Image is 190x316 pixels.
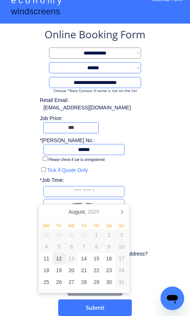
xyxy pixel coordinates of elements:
[40,224,53,228] div: Mo
[53,241,65,253] div: 5
[65,229,78,241] div: 30
[103,264,115,276] div: 23
[58,299,132,316] button: Submit
[90,224,103,228] div: Fr
[40,229,53,241] div: 28
[65,241,78,253] div: 6
[90,264,103,276] div: 22
[103,229,115,241] div: 2
[103,276,115,288] div: 30
[78,264,90,276] div: 21
[40,264,53,276] div: 18
[90,253,103,264] div: 15
[65,264,78,276] div: 20
[103,224,115,228] div: Sa
[78,241,90,253] div: 7
[78,276,90,288] div: 28
[115,229,128,241] div: 3
[115,264,128,276] div: 24
[103,253,115,264] div: 16
[103,241,115,253] div: 9
[53,229,65,241] div: 29
[78,253,90,264] div: 14
[66,206,102,218] div: August,
[53,224,65,228] div: Tu
[115,276,128,288] div: 31
[65,276,78,288] div: 27
[53,253,65,264] div: 12
[49,88,141,93] div: Choose *New Contact if name is not on the list
[90,229,103,241] div: 1
[53,264,65,276] div: 19
[40,115,158,122] div: Job Price:
[40,177,68,184] div: *Job Time:
[53,276,65,288] div: 26
[45,27,145,44] div: Online Booking Form
[43,104,131,112] div: [EMAIL_ADDRESS][DOMAIN_NAME]
[90,241,103,253] div: 8
[47,167,88,173] label: Tick if Quote Only
[65,253,78,264] div: 13
[161,287,184,310] iframe: Button to launch messaging window
[115,241,128,253] div: 10
[40,241,53,253] div: 4
[11,5,60,20] div: windscreens
[78,229,90,241] div: 31
[40,276,53,288] div: 25
[40,137,95,144] div: *[PERSON_NAME] No.:
[40,253,53,264] div: 11
[90,276,103,288] div: 29
[88,209,99,214] i: 2025
[49,158,105,162] label: Please check if car is unregistered
[115,224,128,228] div: Su
[65,224,78,228] div: We
[78,224,90,228] div: Th
[40,97,158,104] div: Retail Email:
[115,253,128,264] div: 17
